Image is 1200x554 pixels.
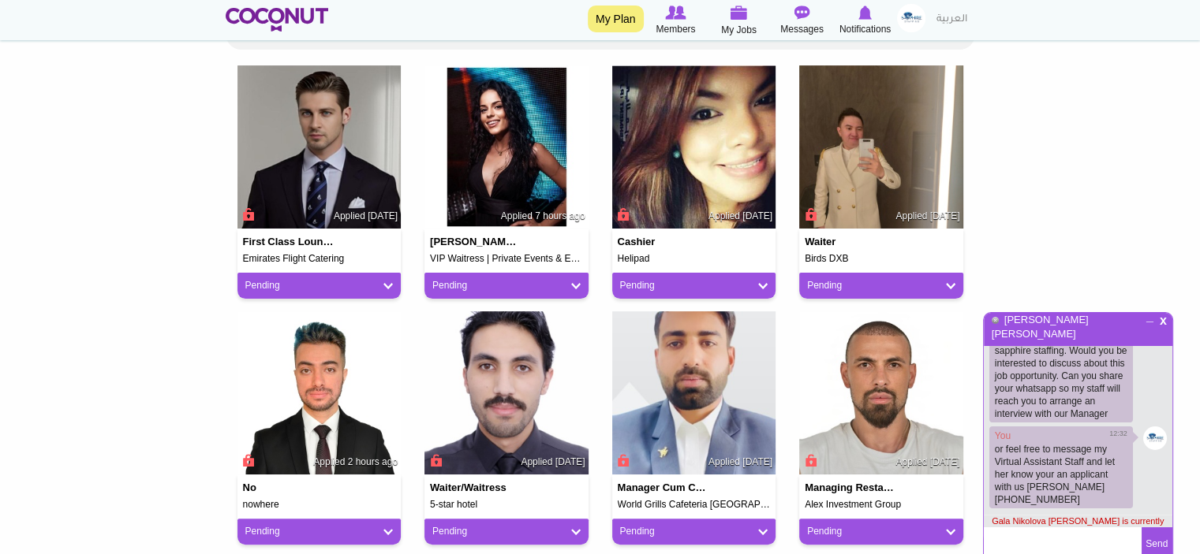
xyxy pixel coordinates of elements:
a: You [995,430,1011,441]
h4: Manager cum cashier [618,482,709,493]
img: PHOTO-2025-09-05-16-14-27.jpg [1143,426,1167,450]
span: Connect to Unlock the Profile [802,452,817,468]
h4: First Class Lounge Manager [243,236,335,247]
h5: Emirates Flight Catering [243,254,396,264]
h5: Birds DXB [805,254,958,264]
h4: Waiter [805,236,896,247]
h5: Helipad [618,254,771,264]
a: Pending [620,279,768,292]
span: Members [656,21,695,37]
a: [PERSON_NAME] [PERSON_NAME] [992,314,1089,340]
span: My Jobs [721,22,757,38]
span: Close [1157,313,1170,325]
img: Notifications [858,6,872,20]
h5: 5-star hotel [430,500,583,510]
img: Guram Basiladze's picture [799,311,963,475]
img: Messages [794,6,810,20]
img: Marlyn Castro's picture [612,65,776,229]
img: Vugar Badalov's picture [237,311,402,475]
a: Pending [245,525,394,538]
img: Mahmoud Chennoune's picture [424,311,589,475]
span: Connect to Unlock the Profile [802,206,817,222]
img: Muhammad Hamza Shaft's picture [612,311,776,475]
h5: VIP Waitress | Private Events & Event Production Specialist [430,254,583,264]
h4: Managing Restaurant Supervisor [805,482,896,493]
div: Gala Nikolova [PERSON_NAME] is currently offline. [984,515,1172,527]
span: Connect to Unlock the Profile [241,206,255,222]
h5: Alex Investment Group [805,500,958,510]
a: My Jobs My Jobs [708,4,771,38]
span: Notifications [839,21,891,37]
span: Connect to Unlock the Profile [615,206,630,222]
p: or feel free to message my Virtual Assistant Staff and let her know your an applicant with us [PE... [995,443,1127,506]
p: Hello Gala, This is from sapphire staffing. Would you be interested to discuss about this job opp... [995,332,1127,420]
img: My Jobs [731,6,748,20]
a: Pending [245,279,394,292]
h4: [PERSON_NAME] [PERSON_NAME] [430,236,521,247]
img: Murad Bayram's picture [237,65,402,229]
span: Minimize [1143,311,1157,321]
span: Connect to Unlock the Profile [241,452,255,468]
a: Messages Messages [771,4,834,37]
span: Connect to Unlock the Profile [615,452,630,468]
span: Connect to Unlock the Profile [428,452,442,468]
a: My Plan [588,6,644,32]
h4: No [243,482,335,493]
img: Home [226,8,329,32]
img: Browse Members [665,6,686,20]
span: 12:32 [1109,429,1127,439]
h4: Waiter/Waitress [430,482,521,493]
a: Pending [807,525,955,538]
h5: nowhere [243,500,396,510]
a: Pending [432,279,581,292]
a: Pending [432,525,581,538]
h4: Cashier [618,236,709,247]
a: Browse Members Members [645,4,708,37]
h5: World Grills Cafeteria [GEOGRAPHIC_DATA] [618,500,771,510]
img: Gala Nikolova K.'s picture [424,65,589,229]
a: Pending [807,279,955,292]
a: Notifications Notifications [834,4,897,37]
img: Harold Lomerio's picture [799,65,963,229]
span: Messages [780,21,824,37]
a: Pending [620,525,768,538]
a: العربية [929,4,975,35]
